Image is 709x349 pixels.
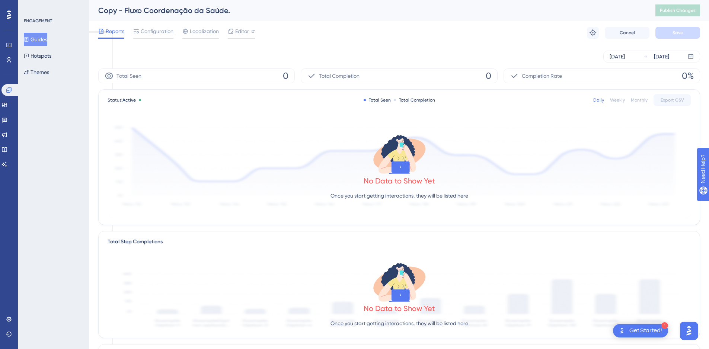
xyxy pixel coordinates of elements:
div: Copy - Fluxo Coordenação da Saúde. [98,5,637,16]
p: Once you start getting interactions, they will be listed here [330,319,468,328]
span: Editor [235,27,249,36]
span: Publish Changes [660,7,696,13]
div: [DATE] [610,52,625,61]
img: launcher-image-alternative-text [617,326,626,335]
button: Cancel [605,27,649,39]
span: 0 [486,70,491,82]
span: Active [122,97,136,103]
span: Reports [106,27,124,36]
div: Total Seen [364,97,391,103]
span: Export CSV [661,97,684,103]
span: Localization [190,27,219,36]
button: Themes [24,65,49,79]
div: Daily [593,97,604,103]
button: Export CSV [654,94,691,106]
div: Monthly [631,97,648,103]
iframe: UserGuiding AI Assistant Launcher [678,320,700,342]
button: Guides [24,33,47,46]
button: Save [655,27,700,39]
div: No Data to Show Yet [364,303,435,314]
span: Completion Rate [522,71,562,80]
div: No Data to Show Yet [364,176,435,186]
span: Cancel [620,30,635,36]
div: ENGAGEMENT [24,18,52,24]
div: Open Get Started! checklist, remaining modules: 1 [613,324,668,337]
span: Status: [108,97,136,103]
span: Save [673,30,683,36]
div: Get Started! [629,327,662,335]
span: Total Completion [319,71,360,80]
div: [DATE] [654,52,669,61]
span: Need Help? [17,2,47,11]
span: 0% [682,70,694,82]
button: Hotspots [24,49,51,63]
button: Publish Changes [655,4,700,16]
span: Configuration [141,27,173,36]
div: Total Completion [394,97,435,103]
span: Total Seen [116,71,141,80]
div: Total Step Completions [108,237,163,246]
p: Once you start getting interactions, they will be listed here [330,191,468,200]
span: 0 [283,70,288,82]
div: 1 [661,322,668,329]
div: Weekly [610,97,625,103]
